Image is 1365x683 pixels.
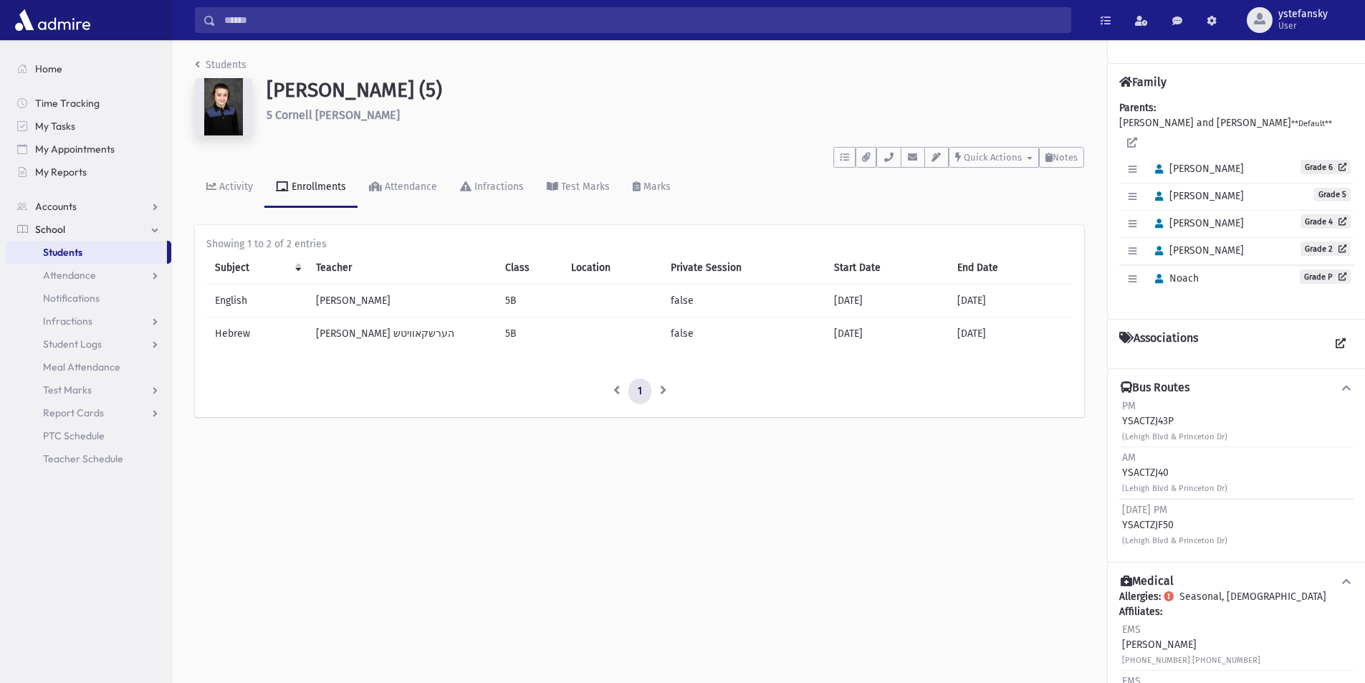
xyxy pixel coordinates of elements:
[949,147,1039,168] button: Quick Actions
[6,218,171,241] a: School
[949,317,1073,350] td: [DATE]
[35,62,62,75] span: Home
[1119,102,1156,114] b: Parents:
[471,181,524,193] div: Infractions
[216,7,1071,33] input: Search
[35,120,75,133] span: My Tasks
[825,285,949,317] td: [DATE]
[1122,398,1227,444] div: YSACTZJ43P
[1121,381,1189,396] h4: Bus Routes
[1301,214,1351,229] a: Grade 4
[6,287,171,310] a: Notifications
[43,406,104,419] span: Report Cards
[621,168,682,208] a: Marks
[6,401,171,424] a: Report Cards
[825,317,949,350] td: [DATE]
[662,285,825,317] td: false
[1122,622,1260,667] div: [PERSON_NAME]
[1328,331,1354,357] a: View all Associations
[1119,331,1198,357] h4: Associations
[358,168,449,208] a: Attendance
[1119,381,1354,396] button: Bus Routes
[35,97,100,110] span: Time Tracking
[43,383,92,396] span: Test Marks
[1119,75,1167,89] h4: Family
[6,92,171,115] a: Time Tracking
[267,108,1084,122] h6: 5 Cornell [PERSON_NAME]
[1149,244,1244,257] span: [PERSON_NAME]
[206,317,307,350] td: Hebrew
[267,78,1084,102] h1: [PERSON_NAME] (5)
[35,166,87,178] span: My Reports
[1039,147,1084,168] button: Notes
[662,252,825,285] th: Private Session
[497,317,562,350] td: 5B
[1119,574,1354,589] button: Medical
[1119,591,1161,603] b: Allergies:
[6,447,171,470] a: Teacher Schedule
[964,152,1022,163] span: Quick Actions
[43,292,100,305] span: Notifications
[535,168,621,208] a: Test Marks
[43,246,82,259] span: Students
[6,264,171,287] a: Attendance
[1119,100,1354,307] div: [PERSON_NAME] and [PERSON_NAME]
[1300,269,1351,284] a: Grade P
[6,195,171,218] a: Accounts
[6,424,171,447] a: PTC Schedule
[1122,432,1227,441] small: (Lehigh Blvd & Princeton Dr)
[43,315,92,328] span: Infractions
[449,168,535,208] a: Infractions
[43,269,96,282] span: Attendance
[43,338,102,350] span: Student Logs
[825,252,949,285] th: Start Date
[1149,163,1244,175] span: [PERSON_NAME]
[382,181,437,193] div: Attendance
[1121,574,1174,589] h4: Medical
[307,285,497,317] td: [PERSON_NAME]
[289,181,346,193] div: Enrollments
[195,59,246,71] a: Students
[6,57,171,80] a: Home
[562,252,662,285] th: Location
[206,285,307,317] td: English
[35,200,77,213] span: Accounts
[43,429,105,442] span: PTC Schedule
[1122,400,1136,412] span: PM
[1278,9,1328,20] span: ystefansky
[264,168,358,208] a: Enrollments
[1122,504,1167,516] span: [DATE] PM
[6,138,171,161] a: My Appointments
[6,115,171,138] a: My Tasks
[195,57,246,78] nav: breadcrumb
[1278,20,1328,32] span: User
[195,168,264,208] a: Activity
[1053,152,1078,163] span: Notes
[1122,536,1227,545] small: (Lehigh Blvd & Princeton Dr)
[1149,272,1199,285] span: Noach
[6,241,167,264] a: Students
[497,252,562,285] th: Class
[206,252,307,285] th: Subject
[6,355,171,378] a: Meal Attendance
[43,452,123,465] span: Teacher Schedule
[1122,484,1227,493] small: (Lehigh Blvd & Princeton Dr)
[1122,450,1227,495] div: YSACTZJ40
[307,252,497,285] th: Teacher
[1122,624,1141,636] span: EMS
[1122,502,1227,548] div: YSACTZJF50
[949,252,1073,285] th: End Date
[1149,190,1244,202] span: [PERSON_NAME]
[1122,656,1260,665] small: [PHONE_NUMBER] [PHONE_NUMBER]
[6,161,171,183] a: My Reports
[628,378,651,404] a: 1
[1301,242,1351,256] a: Grade 2
[35,143,115,156] span: My Appointments
[949,285,1073,317] td: [DATE]
[1119,606,1162,618] b: Affiliates:
[662,317,825,350] td: false
[43,360,120,373] span: Meal Attendance
[558,181,610,193] div: Test Marks
[35,223,65,236] span: School
[6,333,171,355] a: Student Logs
